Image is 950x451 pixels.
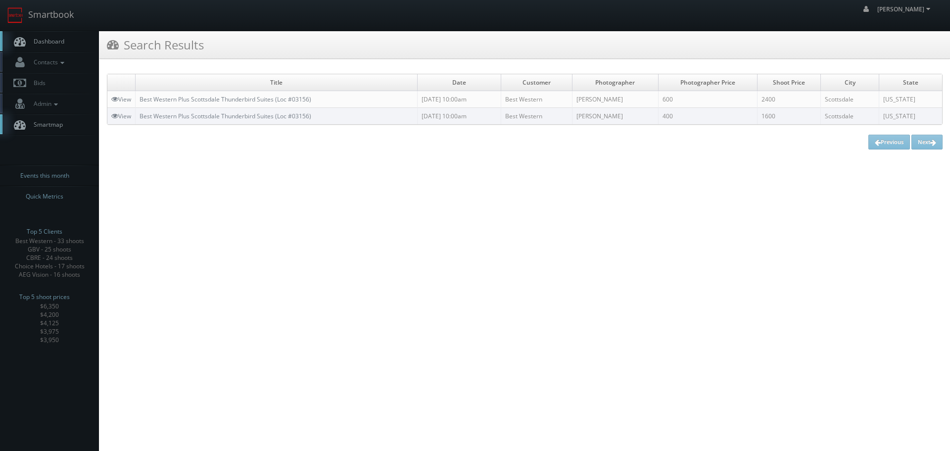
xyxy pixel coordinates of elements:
[658,74,757,91] td: Photographer Price
[19,292,70,302] span: Top 5 shoot prices
[417,108,501,125] td: [DATE] 10:00am
[821,74,879,91] td: City
[140,112,311,120] a: Best Western Plus Scottsdale Thunderbird Suites (Loc #03156)
[879,91,942,108] td: [US_STATE]
[29,79,46,87] span: Bids
[821,91,879,108] td: Scottsdale
[111,95,131,103] a: View
[572,108,658,125] td: [PERSON_NAME]
[501,108,572,125] td: Best Western
[417,74,501,91] td: Date
[29,58,67,66] span: Contacts
[879,108,942,125] td: [US_STATE]
[107,36,204,53] h3: Search Results
[29,120,63,129] span: Smartmap
[821,108,879,125] td: Scottsdale
[29,100,60,108] span: Admin
[29,37,64,46] span: Dashboard
[7,7,23,23] img: smartbook-logo.png
[417,91,501,108] td: [DATE] 10:00am
[758,108,821,125] td: 1600
[27,227,62,237] span: Top 5 Clients
[879,74,942,91] td: State
[111,112,131,120] a: View
[501,91,572,108] td: Best Western
[658,108,757,125] td: 400
[501,74,572,91] td: Customer
[658,91,757,108] td: 600
[140,95,311,103] a: Best Western Plus Scottsdale Thunderbird Suites (Loc #03156)
[877,5,933,13] span: [PERSON_NAME]
[572,74,658,91] td: Photographer
[758,91,821,108] td: 2400
[758,74,821,91] td: Shoot Price
[136,74,418,91] td: Title
[572,91,658,108] td: [PERSON_NAME]
[26,192,63,201] span: Quick Metrics
[20,171,69,181] span: Events this month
